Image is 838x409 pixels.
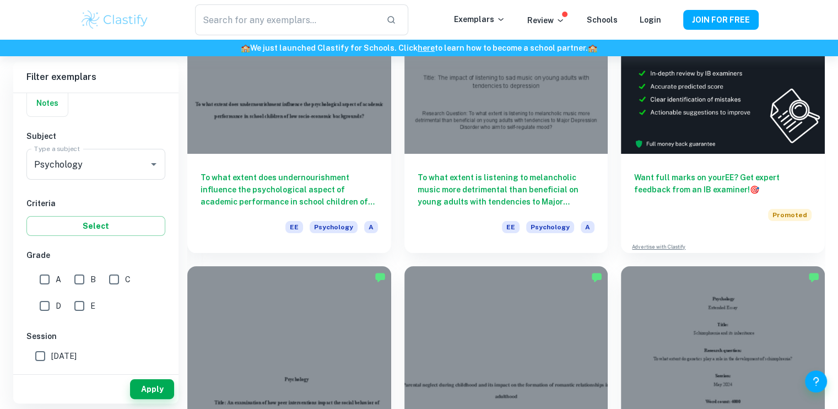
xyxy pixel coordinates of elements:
[26,249,165,261] h6: Grade
[13,62,179,93] h6: Filter exemplars
[34,144,80,153] label: Type a subject
[805,370,827,392] button: Help and Feedback
[418,171,595,208] h6: To what extent is listening to melancholic music more detrimental than beneficial on young adults...
[683,10,759,30] button: JOIN FOR FREE
[502,221,520,233] span: EE
[2,42,836,54] h6: We just launched Clastify for Schools. Click to learn how to become a school partner.
[130,379,174,399] button: Apply
[241,44,250,52] span: 🏫
[808,272,819,283] img: Marked
[621,1,825,253] a: Want full marks on yourEE? Get expert feedback from an IB examiner!PromotedAdvertise with Clastify
[26,130,165,142] h6: Subject
[581,221,594,233] span: A
[26,197,165,209] h6: Criteria
[26,216,165,236] button: Select
[750,185,759,194] span: 🎯
[56,300,61,312] span: D
[375,272,386,283] img: Marked
[527,14,565,26] p: Review
[285,221,303,233] span: EE
[80,9,150,31] img: Clastify logo
[26,330,165,342] h6: Session
[125,273,131,286] span: C
[90,300,95,312] span: E
[634,171,812,196] h6: Want full marks on your EE ? Get expert feedback from an IB examiner!
[454,13,505,25] p: Exemplars
[640,15,661,24] a: Login
[187,1,391,253] a: To what extent does undernourishment influence the psychological aspect of academic performance i...
[90,273,96,286] span: B
[404,1,608,253] a: To what extent is listening to melancholic music more detrimental than beneficial on young adults...
[632,243,685,251] a: Advertise with Clastify
[195,4,377,35] input: Search for any exemplars...
[364,221,378,233] span: A
[146,157,161,172] button: Open
[27,90,68,116] button: Notes
[768,209,812,221] span: Promoted
[51,350,77,362] span: [DATE]
[418,44,435,52] a: here
[56,273,61,286] span: A
[587,15,618,24] a: Schools
[591,272,602,283] img: Marked
[621,1,825,154] img: Thumbnail
[310,221,358,233] span: Psychology
[201,171,378,208] h6: To what extent does undernourishment influence the psychological aspect of academic performance i...
[588,44,597,52] span: 🏫
[526,221,574,233] span: Psychology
